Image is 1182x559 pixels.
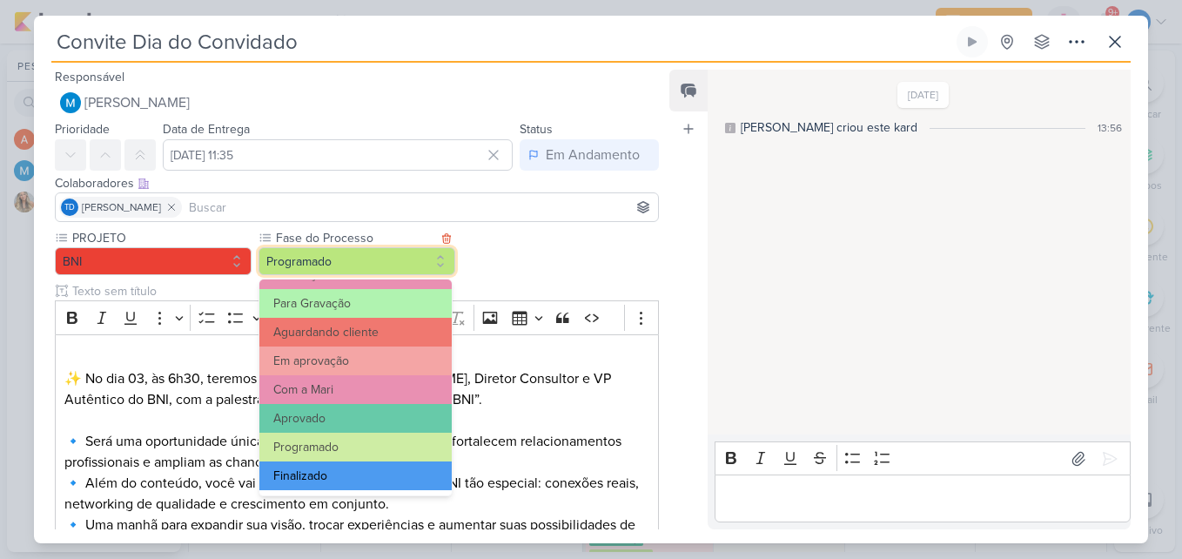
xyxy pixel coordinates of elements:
[82,199,161,215] span: [PERSON_NAME]
[259,247,455,275] button: Programado
[259,375,452,404] button: Com a Mari
[61,199,78,216] div: Thais de carvalho
[64,347,649,410] p: ⁠⁠⁠⁠⁠⁠⁠ ✨ No dia 03, às 6h30, teremos a honra de ouvir [PERSON_NAME], Diretor Consultor e VP Autê...
[64,431,649,556] p: 🔹 Será uma oportunidade única para aprender estratégias que fortalecem relacionamentos profission...
[51,26,953,57] input: Kard Sem Título
[520,122,553,137] label: Status
[163,139,513,171] input: Select a date
[55,300,659,334] div: Editor toolbar
[163,122,250,137] label: Data de Entrega
[259,347,452,375] button: Em aprovação
[520,139,659,171] button: Em Andamento
[55,122,110,137] label: Prioridade
[55,87,659,118] button: [PERSON_NAME]
[84,92,190,113] span: [PERSON_NAME]
[55,174,659,192] div: Colaboradores
[546,145,640,165] div: Em Andamento
[60,92,81,113] img: MARIANA MIRANDA
[1098,120,1122,136] div: 13:56
[55,70,124,84] label: Responsável
[259,289,452,318] button: Para Gravação
[741,118,917,137] div: [PERSON_NAME] criou este kard
[185,197,655,218] input: Buscar
[71,229,252,247] label: PROJETO
[259,404,452,433] button: Aprovado
[715,441,1131,475] div: Editor toolbar
[274,229,436,247] label: Fase do Processo
[55,247,252,275] button: BNI
[259,318,452,347] button: Aguardando cliente
[259,433,452,461] button: Programado
[64,204,75,212] p: Td
[965,35,979,49] div: Ligar relógio
[715,475,1131,522] div: Editor editing area: main
[259,461,452,490] button: Finalizado
[69,282,659,300] input: Texto sem título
